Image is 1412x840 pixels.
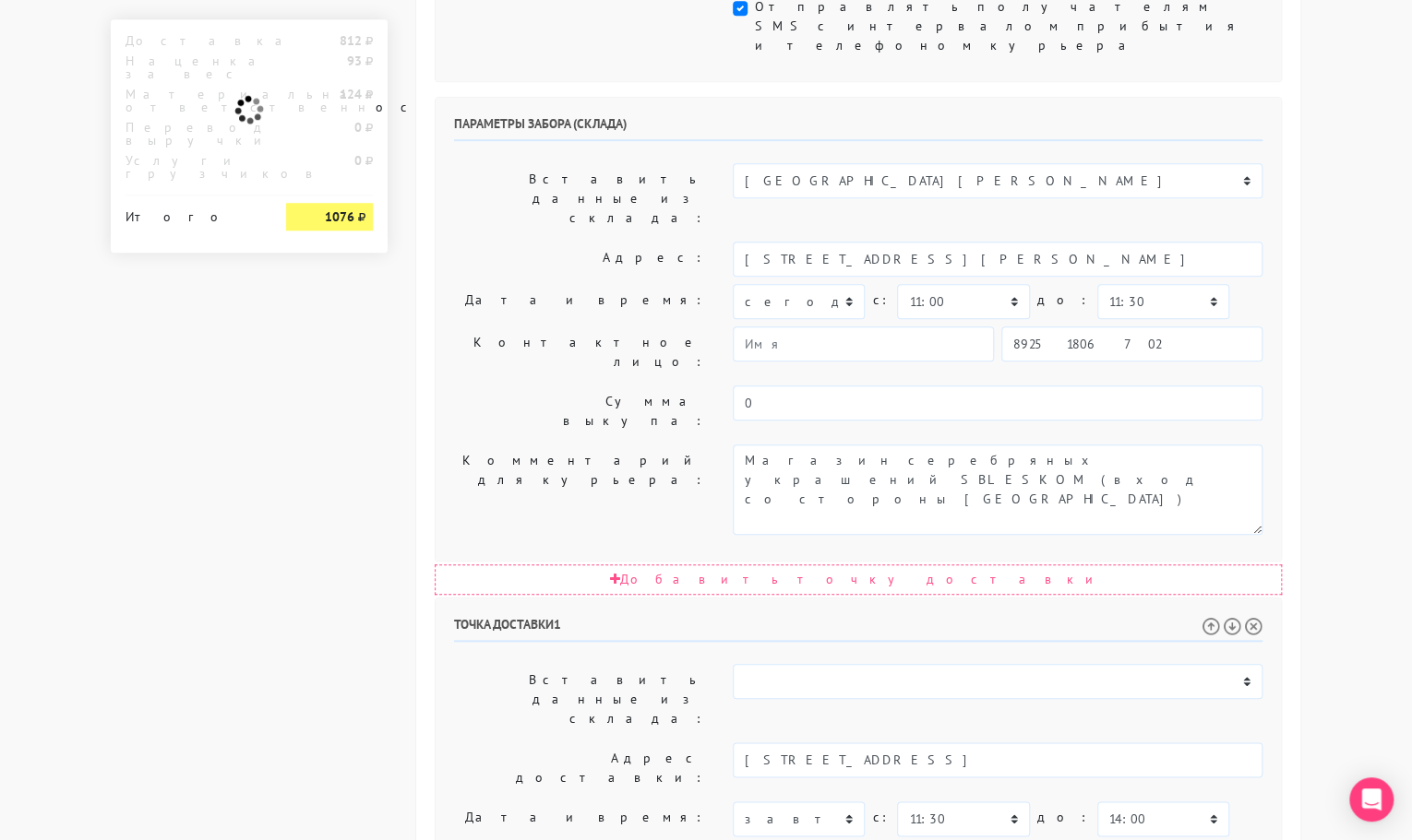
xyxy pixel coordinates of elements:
div: Услуги грузчиков [112,154,272,180]
img: ajax-loader.gif [233,93,266,126]
strong: 1076 [325,208,354,225]
span: 1 [554,616,561,633]
div: Open Intercom Messenger [1349,777,1394,822]
label: Адрес: [440,242,719,277]
div: Добавить точку доставки [435,564,1282,595]
div: Наценка за вес [112,54,272,80]
div: Материальная ответственность [112,88,272,113]
label: c: [872,801,890,834]
label: Сумма выкупа: [440,385,719,437]
div: Перевод выручки [112,121,272,147]
label: Адрес доставки: [440,742,719,794]
label: Вставить данные из склада: [440,664,719,735]
div: Доставка [112,34,272,47]
label: Контактное лицо: [440,326,719,378]
input: Телефон [1001,326,1262,361]
h6: Параметры забора (склада) [454,116,1262,141]
label: Комментарий для курьера: [440,444,719,535]
label: до: [1037,801,1090,834]
input: Имя [733,326,994,361]
label: до: [1037,284,1090,316]
label: Дата и время: [440,284,719,319]
label: Вставить данные из склада: [440,163,719,234]
div: Итого [126,203,258,223]
strong: 812 [340,32,362,49]
h6: Точка доставки [454,617,1262,642]
label: Дата и время: [440,801,719,836]
label: c: [872,284,890,316]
